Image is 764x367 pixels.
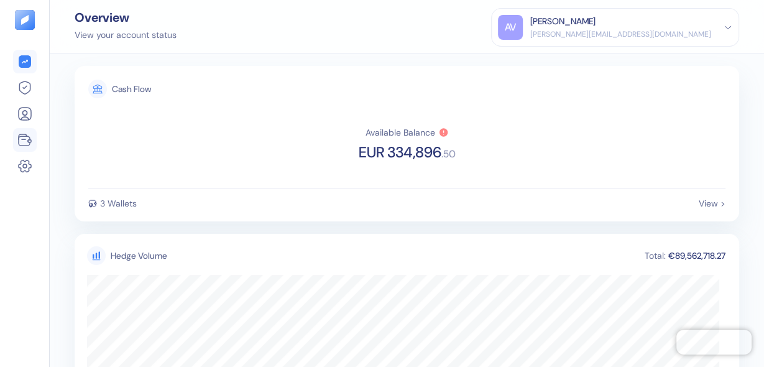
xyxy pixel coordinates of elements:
[359,145,441,160] span: EUR 334,896
[498,15,523,40] div: AV
[100,199,137,208] div: 3 Wallets
[441,149,456,159] span: . 50
[75,29,177,42] div: View your account status
[643,251,667,260] div: Total:
[676,330,752,355] iframe: Chatra live chat
[13,132,37,147] a: Wallets
[111,249,167,262] div: Hedge Volume
[13,159,37,174] a: Settings
[112,85,151,93] div: Cash Flow
[667,251,727,260] div: €89,562,718.27
[366,128,435,137] div: Available Balance
[530,15,596,28] div: [PERSON_NAME]
[15,10,35,30] img: logo-tablet-V2.svg
[366,128,449,137] button: Available Balance
[13,106,37,121] a: Customers
[13,80,37,95] a: Hedges
[75,11,177,24] div: Overview
[13,54,37,69] a: Overview
[530,29,711,40] div: [PERSON_NAME][EMAIL_ADDRESS][DOMAIN_NAME]
[699,199,725,208] div: View >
